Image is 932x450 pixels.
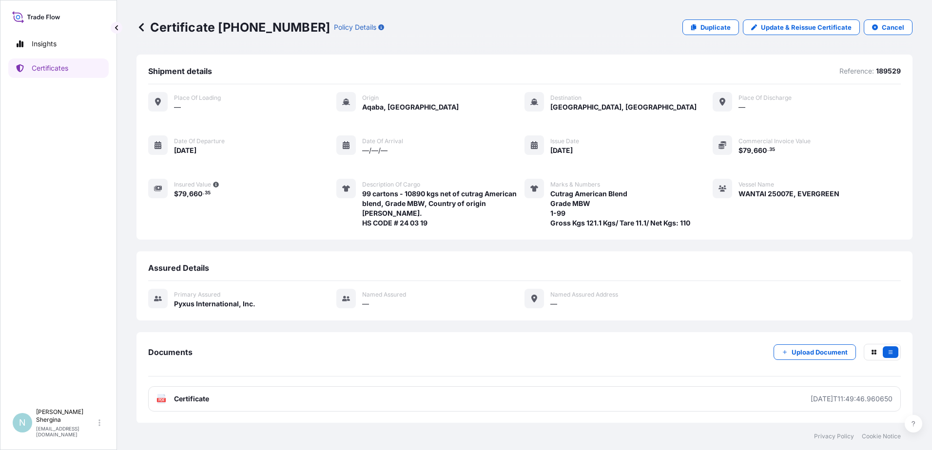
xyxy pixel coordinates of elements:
[743,19,860,35] a: Update & Reissue Certificate
[738,147,743,154] span: $
[754,147,767,154] span: 660
[738,102,745,112] span: —
[148,66,212,76] span: Shipment details
[811,394,893,404] div: [DATE]T11:49:46.960650
[743,147,751,154] span: 79
[148,347,193,357] span: Documents
[769,148,775,151] span: 35
[767,148,769,151] span: .
[362,181,420,188] span: Description of cargo
[362,102,459,112] span: Aqaba, [GEOGRAPHIC_DATA]
[362,291,406,299] span: Named Assured
[32,63,68,73] p: Certificates
[814,432,854,440] a: Privacy Policy
[738,189,839,199] span: WANTAI 25007E, EVERGREEN
[8,34,109,54] a: Insights
[738,137,811,145] span: Commercial Invoice Value
[178,190,187,197] span: 79
[174,190,178,197] span: $
[550,146,573,155] span: [DATE]
[174,94,221,102] span: Place of Loading
[550,102,697,112] span: [GEOGRAPHIC_DATA], [GEOGRAPHIC_DATA]
[174,394,209,404] span: Certificate
[334,22,376,32] p: Policy Details
[700,22,731,32] p: Duplicate
[148,263,209,273] span: Assured Details
[362,189,524,228] span: 99 cartons - 10890 kgs net of cutrag American blend, Grade MBW, Country of origin [PERSON_NAME]. ...
[738,94,792,102] span: Place of discharge
[36,426,97,437] p: [EMAIL_ADDRESS][DOMAIN_NAME]
[550,189,690,228] span: Cutrag American Blend Grade MBW 1-99 Gross Kgs 121.1 Kgs/ Tare 11.1/ Net Kgs: 110
[550,94,582,102] span: Destination
[876,66,901,76] p: 189529
[174,137,225,145] span: Date of departure
[174,102,181,112] span: —
[761,22,852,32] p: Update & Reissue Certificate
[751,147,754,154] span: ,
[174,299,255,309] span: Pyxus International, Inc.
[136,19,330,35] p: Certificate [PHONE_NUMBER]
[550,137,579,145] span: Issue Date
[205,191,211,195] span: 35
[362,94,379,102] span: Origin
[550,291,618,299] span: Named Assured Address
[362,146,388,155] span: —/—/—
[550,299,557,309] span: —
[19,418,26,428] span: N
[792,347,848,357] p: Upload Document
[839,66,874,76] p: Reference:
[550,181,600,188] span: Marks & Numbers
[738,181,774,188] span: Vessel Name
[203,191,204,195] span: .
[32,39,57,49] p: Insights
[36,408,97,424] p: [PERSON_NAME] Shergina
[8,58,109,78] a: Certificates
[862,432,901,440] a: Cookie Notice
[682,19,739,35] a: Duplicate
[148,386,901,412] a: PDFCertificate[DATE]T11:49:46.960650
[174,291,220,299] span: Primary assured
[362,299,369,309] span: —
[158,398,165,402] text: PDF
[362,137,403,145] span: Date of arrival
[174,181,211,188] span: Insured Value
[189,190,202,197] span: 660
[174,146,196,155] span: [DATE]
[882,22,904,32] p: Cancel
[187,190,189,197] span: ,
[864,19,913,35] button: Cancel
[774,344,856,360] button: Upload Document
